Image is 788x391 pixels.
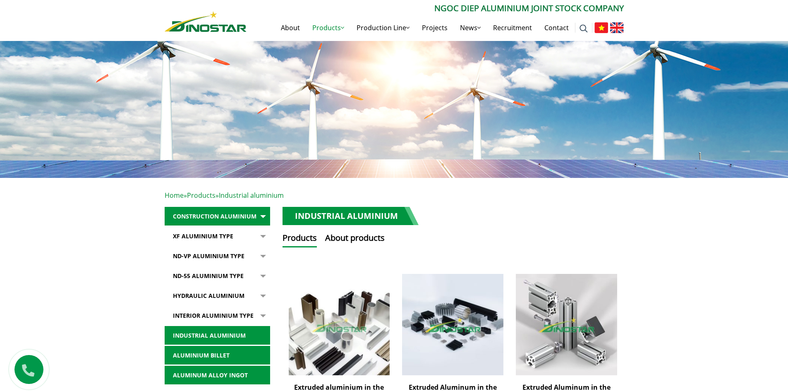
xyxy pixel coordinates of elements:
p: Ngoc Diep Aluminium Joint Stock Company [247,2,624,14]
a: ND-VP Aluminium type [165,247,270,266]
a: XF Aluminium type [165,227,270,246]
img: Tiếng Việt [594,22,608,33]
a: Home [165,191,184,200]
a: Construction Aluminium [165,207,270,226]
img: Extruded Aluminum in the Mechanical – Electronics Industry [402,274,503,375]
a: Production Line [350,14,416,41]
a: Industrial aluminium [165,326,270,345]
a: Hydraulic Aluminium [165,286,270,305]
img: Nhôm Dinostar [165,11,247,32]
a: Interior Aluminium Type [165,306,270,325]
a: Aluminum alloy ingot [165,366,270,385]
img: English [610,22,624,33]
img: Extruded Aluminum in the Energy Industry [516,274,617,375]
img: Extruded aluminium in the consumer goods industry [289,274,390,375]
h1: Industrial aluminium [283,207,419,225]
a: News [454,14,487,41]
a: Contact [538,14,575,41]
a: ND-55 Aluminium type [165,266,270,285]
a: Products [187,191,216,200]
a: Projects [416,14,454,41]
button: Products [283,232,317,247]
a: Recruitment [487,14,538,41]
a: About [275,14,306,41]
button: About products [325,232,385,247]
a: Aluminium billet [165,346,270,365]
a: Products [306,14,350,41]
img: search [580,24,588,33]
span: » » [165,191,284,200]
span: Industrial aluminium [219,191,284,200]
